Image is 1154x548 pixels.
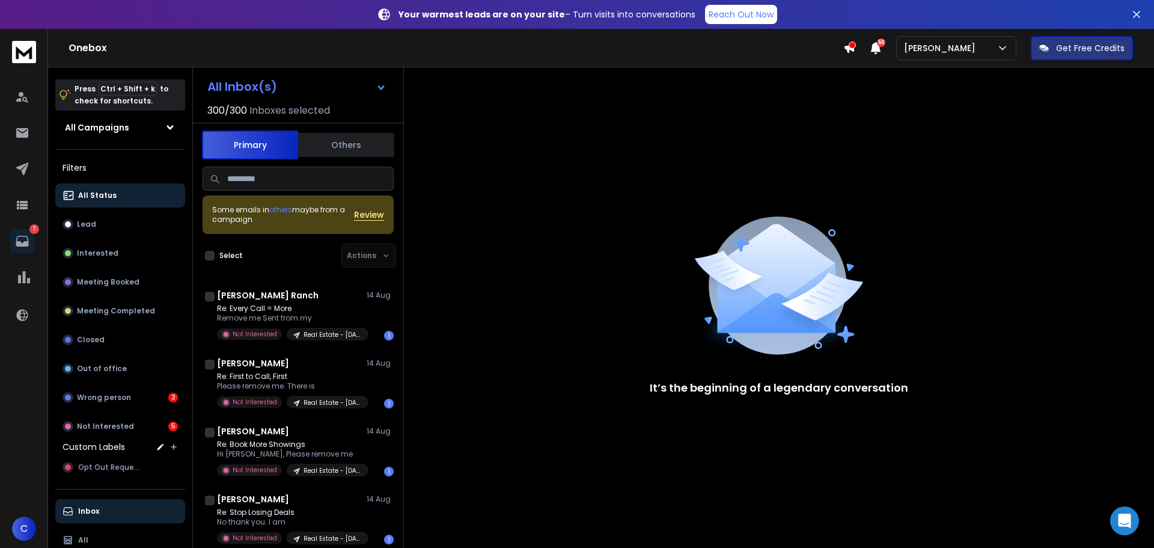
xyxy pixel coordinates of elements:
[78,535,88,545] p: All
[168,393,178,402] div: 2
[269,205,292,215] span: others
[249,103,330,118] h3: Inboxes selected
[398,8,565,20] strong: Your warmest leads are on your site
[55,115,185,140] button: All Campaigns
[77,393,131,402] p: Wrong person
[304,534,361,543] p: Real Estate - [DATE]
[202,131,298,159] button: Primary
[77,364,127,374] p: Out of office
[1031,36,1133,60] button: Get Free Credits
[217,440,361,449] p: Re: Book More Showings
[705,5,777,24] a: Reach Out Now
[217,508,361,517] p: Re: Stop Losing Deals
[69,41,843,55] h1: Onebox
[55,212,185,236] button: Lead
[65,122,129,134] h1: All Campaigns
[212,205,354,224] div: Some emails in maybe from a campaign
[384,399,394,408] div: 1
[12,517,36,541] button: C
[304,466,361,475] p: Real Estate - [DATE]
[367,494,394,504] p: 14 Aug
[55,414,185,439] button: Not Interested5
[75,83,168,107] p: Press to check for shortcuts.
[217,313,361,323] p: Remove me Sent from my
[367,426,394,436] p: 14 Aug
[78,506,99,516] p: Inbox
[55,183,185,208] button: All Status
[12,41,36,63] img: logo
[77,335,105,345] p: Closed
[10,229,34,253] a: 7
[384,331,394,340] div: 1
[217,517,361,527] p: No thank you. I am
[877,38,885,47] span: 50
[77,306,155,316] p: Meeting Completed
[77,422,134,431] p: Not Interested
[77,277,139,287] p: Meeting Booked
[233,466,277,475] p: Not Interested
[217,493,289,505] h1: [PERSON_NAME]
[384,467,394,476] div: 1
[217,289,319,301] h1: [PERSON_NAME] Ranch
[55,357,185,381] button: Out of office
[217,372,361,381] p: Re: First to Call, First
[55,299,185,323] button: Meeting Completed
[233,534,277,543] p: Not Interested
[55,159,185,176] h3: Filters
[198,75,396,99] button: All Inbox(s)
[78,463,141,472] span: Opt Out Request
[55,241,185,265] button: Interested
[367,291,394,300] p: 14 Aug
[207,81,277,93] h1: All Inbox(s)
[207,103,247,118] span: 300 / 300
[709,8,774,20] p: Reach Out Now
[233,330,277,339] p: Not Interested
[29,224,39,234] p: 7
[55,270,185,294] button: Meeting Booked
[233,398,277,407] p: Not Interested
[63,441,125,453] h3: Custom Labels
[99,82,157,96] span: Ctrl + Shift + k
[55,499,185,523] button: Inbox
[217,381,361,391] p: Please remove me. There is
[354,209,384,221] button: Review
[78,191,117,200] p: All Status
[904,42,980,54] p: [PERSON_NAME]
[650,380,908,396] p: It’s the beginning of a legendary conversation
[304,330,361,339] p: Real Estate - [DATE]
[298,132,394,158] button: Others
[219,251,243,260] label: Select
[217,425,289,437] h1: [PERSON_NAME]
[217,357,289,369] h1: [PERSON_NAME]
[168,422,178,431] div: 5
[304,398,361,407] p: Real Estate - [DATE]
[77,220,96,229] p: Lead
[1110,506,1139,535] div: Open Intercom Messenger
[384,535,394,544] div: 1
[77,248,118,258] p: Interested
[398,8,695,20] p: – Turn visits into conversations
[1056,42,1125,54] p: Get Free Credits
[367,359,394,368] p: 14 Aug
[217,449,361,459] p: Hi [PERSON_NAME], Please remove me
[217,304,361,313] p: Re: Every Call = More
[55,455,185,479] button: Opt Out Request
[55,386,185,410] button: Wrong person2
[55,328,185,352] button: Closed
